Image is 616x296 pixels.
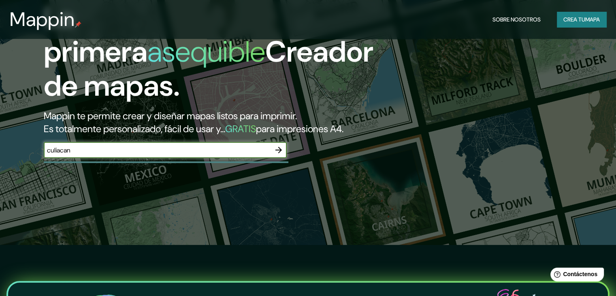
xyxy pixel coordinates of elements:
[557,12,606,27] button: Crea tumapa
[492,16,541,23] font: Sobre nosotros
[10,6,75,32] font: Mappin
[44,109,297,122] font: Mappin te permite crear y diseñar mapas listos para imprimir.
[256,122,343,135] font: para impresiones A4.
[75,21,81,28] img: pin de mapeo
[44,33,373,105] font: Creador de mapas.
[489,12,544,27] button: Sobre nosotros
[44,122,225,135] font: Es totalmente personalizado, fácil de usar y...
[225,122,256,135] font: GRATIS
[563,16,585,23] font: Crea tu
[585,16,600,23] font: mapa
[147,33,265,71] font: asequible
[44,146,271,155] input: Elige tu lugar favorito
[544,264,607,287] iframe: Lanzador de widgets de ayuda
